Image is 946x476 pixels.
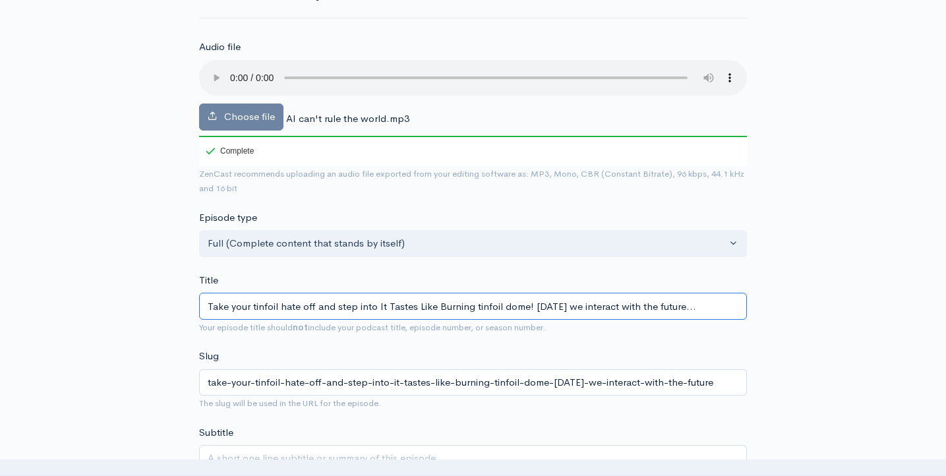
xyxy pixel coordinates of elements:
[199,273,218,288] label: Title
[199,369,747,396] input: title-of-episode
[199,322,546,333] small: Your episode title should include your podcast title, episode number, or season number.
[199,136,747,137] div: 100%
[293,322,308,333] strong: not
[199,210,257,225] label: Episode type
[224,110,275,123] span: Choose file
[199,349,219,364] label: Slug
[199,293,747,320] input: What is the episode's title?
[199,398,381,409] small: The slug will be used in the URL for the episode.
[206,147,254,155] div: Complete
[199,230,747,257] button: Full (Complete content that stands by itself)
[286,112,409,125] span: AI can't rule the world.mp3
[199,168,744,194] small: ZenCast recommends uploading an audio file exported from your editing software as: MP3, Mono, CBR...
[199,136,256,166] div: Complete
[199,40,241,55] label: Audio file
[208,236,726,251] div: Full (Complete content that stands by itself)
[199,425,233,440] label: Subtitle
